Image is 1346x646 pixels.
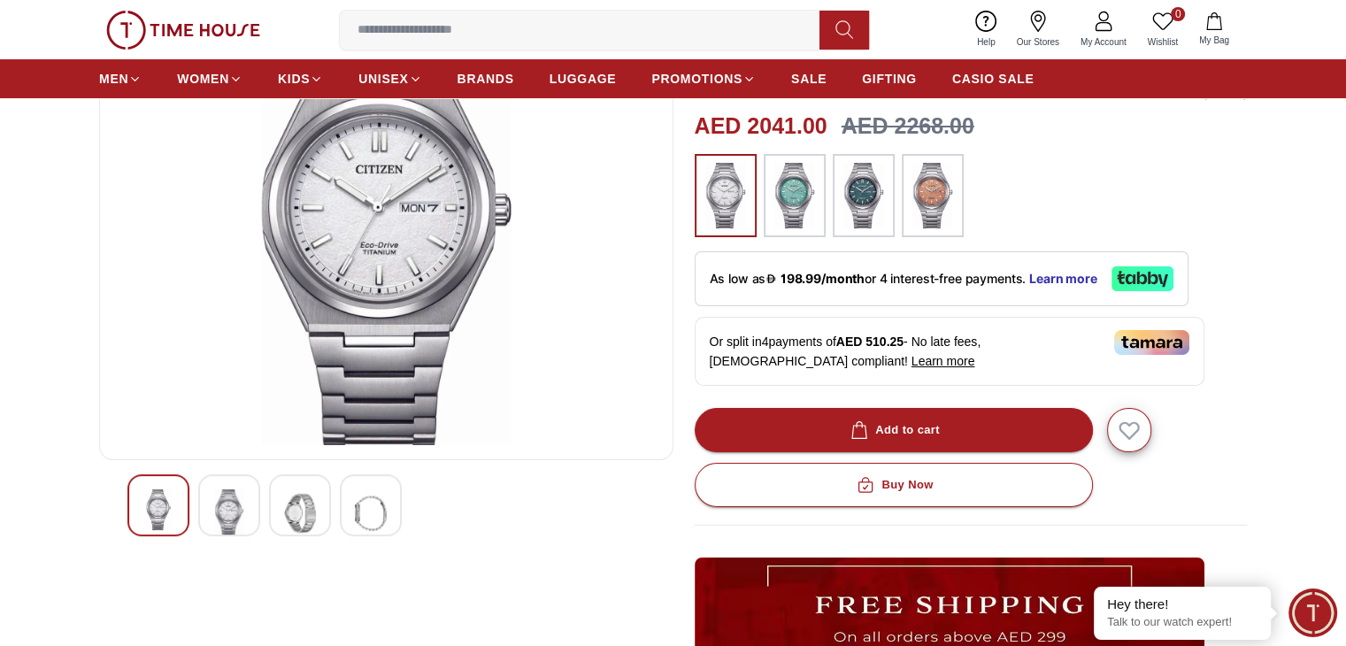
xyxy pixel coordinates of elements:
[99,63,142,95] a: MEN
[695,463,1093,507] button: Buy Now
[458,63,514,95] a: BRANDS
[358,63,421,95] a: UNISEX
[862,70,917,88] span: GIFTING
[966,7,1006,52] a: Help
[695,317,1204,386] div: Or split in 4 payments of - No late fees, [DEMOGRAPHIC_DATA] compliant!
[847,420,940,441] div: Add to cart
[952,70,1034,88] span: CASIO SALE
[791,70,827,88] span: SALE
[1171,7,1185,21] span: 0
[1192,34,1236,47] span: My Bag
[911,163,955,229] img: ...
[695,408,1093,452] button: Add to cart
[1137,7,1188,52] a: 0Wishlist
[842,163,886,229] img: ...
[1107,615,1258,630] p: Talk to our watch expert!
[1114,330,1189,355] img: Tamara
[842,110,974,143] h3: AED 2268.00
[458,70,514,88] span: BRANDS
[278,70,310,88] span: KIDS
[550,63,617,95] a: LUGGAGE
[99,70,128,88] span: MEN
[695,110,827,143] h2: AED 2041.00
[1006,7,1070,52] a: Our Stores
[836,335,904,349] span: AED 510.25
[704,163,748,229] img: ...
[1010,35,1066,49] span: Our Stores
[1107,596,1258,613] div: Hey there!
[284,489,316,537] img: Zenshin - AW0130-85A
[1288,588,1337,637] div: Chat Widget
[862,63,917,95] a: GIFTING
[213,489,245,537] img: Zenshin - AW0130-85A
[773,163,817,229] img: ...
[1141,35,1185,49] span: Wishlist
[911,354,975,368] span: Learn more
[106,11,260,50] img: ...
[358,70,408,88] span: UNISEX
[970,35,1003,49] span: Help
[1188,9,1240,50] button: My Bag
[791,63,827,95] a: SALE
[853,475,933,496] div: Buy Now
[550,70,617,88] span: LUGGAGE
[952,63,1034,95] a: CASIO SALE
[142,489,174,530] img: Zenshin - AW0130-85A
[177,70,229,88] span: WOMEN
[177,63,242,95] a: WOMEN
[114,20,658,445] img: Zenshin - AW0130-85A
[278,63,323,95] a: KIDS
[1073,35,1134,49] span: My Account
[651,70,742,88] span: PROMOTIONS
[355,489,387,537] img: Zenshin - AW0130-85A
[651,63,756,95] a: PROMOTIONS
